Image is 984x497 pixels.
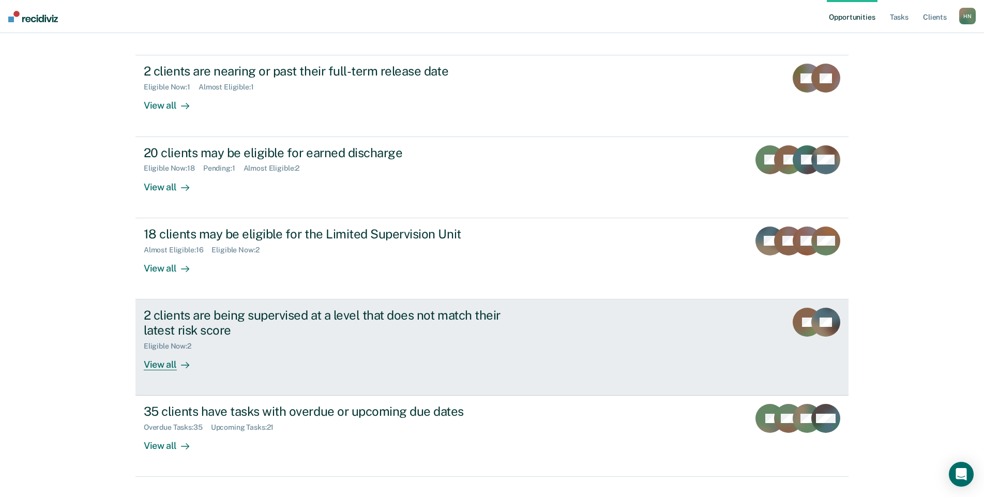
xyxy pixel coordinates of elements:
[211,423,282,432] div: Upcoming Tasks : 21
[135,396,849,477] a: 35 clients have tasks with overdue or upcoming due datesOverdue Tasks:35Upcoming Tasks:21View all
[211,246,267,254] div: Eligible Now : 2
[144,423,211,432] div: Overdue Tasks : 35
[949,462,974,487] div: Open Intercom Messenger
[144,227,507,242] div: 18 clients may be eligible for the Limited Supervision Unit
[144,83,199,92] div: Eligible Now : 1
[199,83,262,92] div: Almost Eligible : 1
[144,342,200,351] div: Eligible Now : 2
[135,299,849,396] a: 2 clients are being supervised at a level that does not match their latest risk scoreEligible Now...
[144,404,507,419] div: 35 clients have tasks with overdue or upcoming due dates
[144,64,507,79] div: 2 clients are nearing or past their full-term release date
[144,308,507,338] div: 2 clients are being supervised at a level that does not match their latest risk score
[135,218,849,299] a: 18 clients may be eligible for the Limited Supervision UnitAlmost Eligible:16Eligible Now:2View all
[959,8,976,24] div: H N
[144,92,202,112] div: View all
[144,432,202,452] div: View all
[144,254,202,274] div: View all
[135,137,849,218] a: 20 clients may be eligible for earned dischargeEligible Now:18Pending:1Almost Eligible:2View all
[244,164,308,173] div: Almost Eligible : 2
[135,55,849,137] a: 2 clients are nearing or past their full-term release dateEligible Now:1Almost Eligible:1View all
[144,145,507,160] div: 20 clients may be eligible for earned discharge
[959,8,976,24] button: HN
[144,173,202,193] div: View all
[8,11,58,22] img: Recidiviz
[144,164,203,173] div: Eligible Now : 18
[144,350,202,370] div: View all
[203,164,244,173] div: Pending : 1
[144,246,212,254] div: Almost Eligible : 16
